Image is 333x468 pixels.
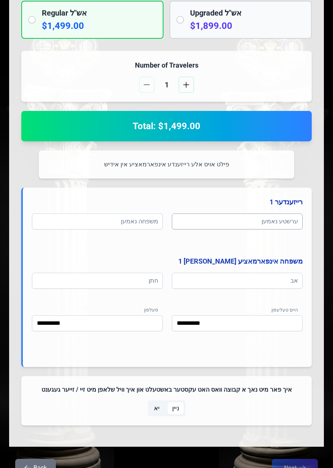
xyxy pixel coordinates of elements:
h2: Total: $1,499.00 [30,120,303,132]
p: $1,499.00 [42,20,157,32]
span: 1 [157,79,176,90]
p-togglebutton: יא [148,400,166,416]
h2: Regular אש"ל [42,8,157,18]
h4: איך פאר מיט נאך א קבוצה וואס האט עקסטער באשטעלט און איך וויל שלאפן מיט זיי / זייער געגענט [30,385,303,394]
p: פילט אויס אלע רייזענדע אינפארמאציע אין אידיש [48,160,285,169]
h4: רייזענדער 1 [32,197,303,207]
span: ניין [172,404,179,413]
h4: משפחה אינפארמאציע [PERSON_NAME] 1 [32,256,303,267]
p: $1,899.00 [190,20,305,32]
span: יא [154,404,160,413]
p-togglebutton: ניין [166,400,186,416]
h2: Upgraded אש"ל [190,8,305,18]
h4: Number of Travelers [30,60,303,71]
